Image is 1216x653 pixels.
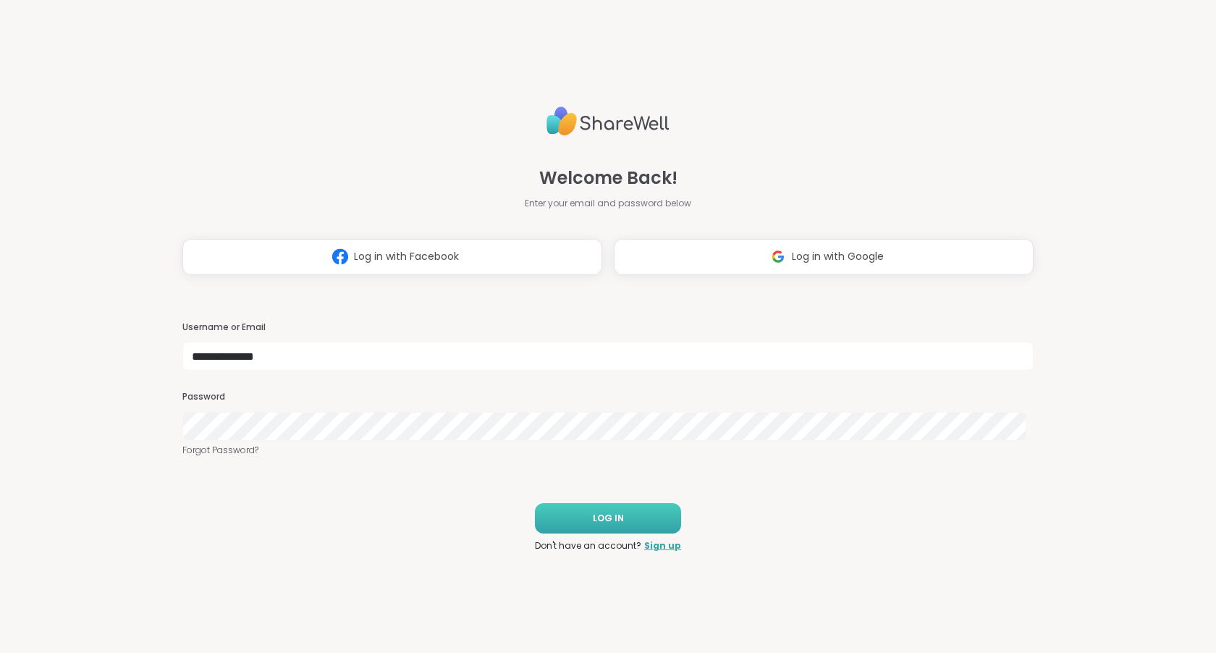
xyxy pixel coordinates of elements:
[614,239,1034,275] button: Log in with Google
[764,243,792,270] img: ShareWell Logomark
[525,197,691,210] span: Enter your email and password below
[354,249,459,264] span: Log in with Facebook
[644,539,681,552] a: Sign up
[535,539,641,552] span: Don't have an account?
[182,321,1034,334] h3: Username or Email
[535,503,681,534] button: LOG IN
[792,249,884,264] span: Log in with Google
[539,165,677,191] span: Welcome Back!
[326,243,354,270] img: ShareWell Logomark
[182,391,1034,403] h3: Password
[182,444,1034,457] a: Forgot Password?
[593,512,624,525] span: LOG IN
[182,239,602,275] button: Log in with Facebook
[546,101,670,142] img: ShareWell Logo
